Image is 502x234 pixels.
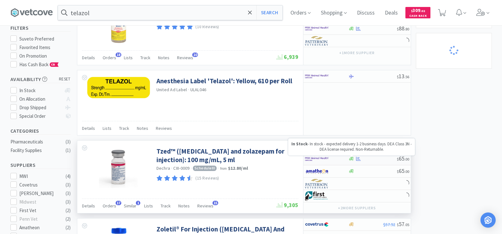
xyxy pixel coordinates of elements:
[397,220,409,228] span: 57
[195,24,219,30] p: (10 Reviews)
[336,48,378,57] button: +1more supplier
[19,215,59,223] div: Penn Vet
[397,155,409,162] span: 65
[192,53,198,57] span: 10
[397,157,399,161] span: $
[66,207,71,214] div: ( 2 )
[59,76,71,83] span: reset
[173,165,189,171] span: CIII-0009
[161,203,171,209] span: Track
[197,203,213,209] span: Reviews
[103,203,116,209] span: Orders
[10,127,71,135] h5: Categories
[19,35,71,43] div: Suveto Preferred
[156,87,187,92] a: United Ad Label
[103,125,111,131] span: Lists
[66,173,71,180] div: ( 4 )
[404,27,409,31] span: . 80
[19,44,71,51] div: Favorited Items
[124,203,137,209] span: Similar
[409,14,427,18] span: Cash Back
[291,142,412,152] p: - In stock - expected delivery 1-2 business days. DEA Class 3N - DEA license required. Non-Return...
[66,224,71,231] div: ( 2 )
[178,203,190,209] span: Notes
[190,87,207,92] span: ULAL046
[397,74,399,79] span: $
[140,55,150,60] span: Track
[404,157,409,161] span: . 00
[50,63,56,66] span: CB
[156,125,172,131] span: Reviews
[177,55,193,60] span: Reviews
[66,190,71,197] div: ( 3 )
[404,222,409,227] span: . 05
[66,215,71,223] div: ( 2 )
[66,138,71,146] div: ( 3 )
[103,55,116,60] span: Orders
[305,167,329,176] img: 3331a67d23dc422aa21b1ec98afbf632_11.png
[19,104,61,111] div: Drop Shipped
[277,201,298,209] span: 9,305
[256,5,283,20] button: Search
[193,166,217,171] span: Schedule III
[82,125,95,131] span: Details
[305,24,329,33] img: f6b2451649754179b5b4e0c70c3f7cb0_2.png
[397,222,399,227] span: $
[158,55,169,60] span: Notes
[10,76,71,83] h5: Availability
[19,198,59,206] div: Midwest
[10,24,71,32] h5: Filters
[220,166,227,171] span: from
[19,173,59,180] div: MWI
[218,165,219,171] span: ·
[82,55,95,60] span: Details
[19,190,59,197] div: [PERSON_NAME]
[291,141,308,147] strong: In Stock
[19,61,59,67] span: Has Cash Back
[213,201,218,205] span: 15
[58,5,283,20] input: Search by item, sku, manufacturer, ingredient, size...
[404,169,409,174] span: . 00
[66,181,71,189] div: ( 3 )
[411,9,413,13] span: $
[397,167,409,174] span: 65
[397,73,409,80] span: 13
[66,147,71,154] div: ( 1 )
[191,165,192,171] span: ·
[10,147,62,154] div: Facility Supplies
[305,220,329,229] img: 77fca1acd8b6420a9015268ca798ef17_1.png
[10,161,71,169] h5: Suppliers
[228,165,248,171] strong: $12.80 / ml
[305,72,329,81] img: f6b2451649754179b5b4e0c70c3f7cb0_2.png
[404,74,409,79] span: . 56
[354,10,377,16] a: Discuss
[188,87,189,92] span: ·
[397,27,399,31] span: $
[66,198,71,206] div: ( 3 )
[382,10,400,16] a: Deals
[82,203,95,209] span: Details
[99,147,138,188] img: 82b3730c79af4af69f7fa52ce9498bf0_223859.png
[19,52,71,60] div: On Promotion
[411,7,425,13] span: 309
[124,55,133,60] span: Lists
[19,181,59,189] div: Covetrus
[305,191,329,201] img: 67d67680309e4a0bb49a5ff0391dcc42_6.png
[195,175,219,182] p: (15 Reviews)
[19,224,59,231] div: Amatheon
[10,138,62,146] div: Pharmaceuticals
[305,36,329,46] img: f5e969b455434c6296c6d81ef179fa71_3.png
[383,222,395,227] span: $57.92
[144,203,153,209] span: Lists
[397,169,399,174] span: $
[305,154,329,164] img: f6b2451649754179b5b4e0c70c3f7cb0_2.png
[335,204,379,212] button: +2more suppliers
[119,125,129,131] span: Track
[305,179,329,188] img: f5e969b455434c6296c6d81ef179fa71_3.png
[137,125,148,131] span: Notes
[156,77,292,85] a: Anesthesia Label 'Telazol': Yellow, 610 per Roll
[19,207,59,214] div: First Vet
[116,53,121,57] span: 18
[19,112,61,120] div: Special Order
[156,165,170,171] a: Dechra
